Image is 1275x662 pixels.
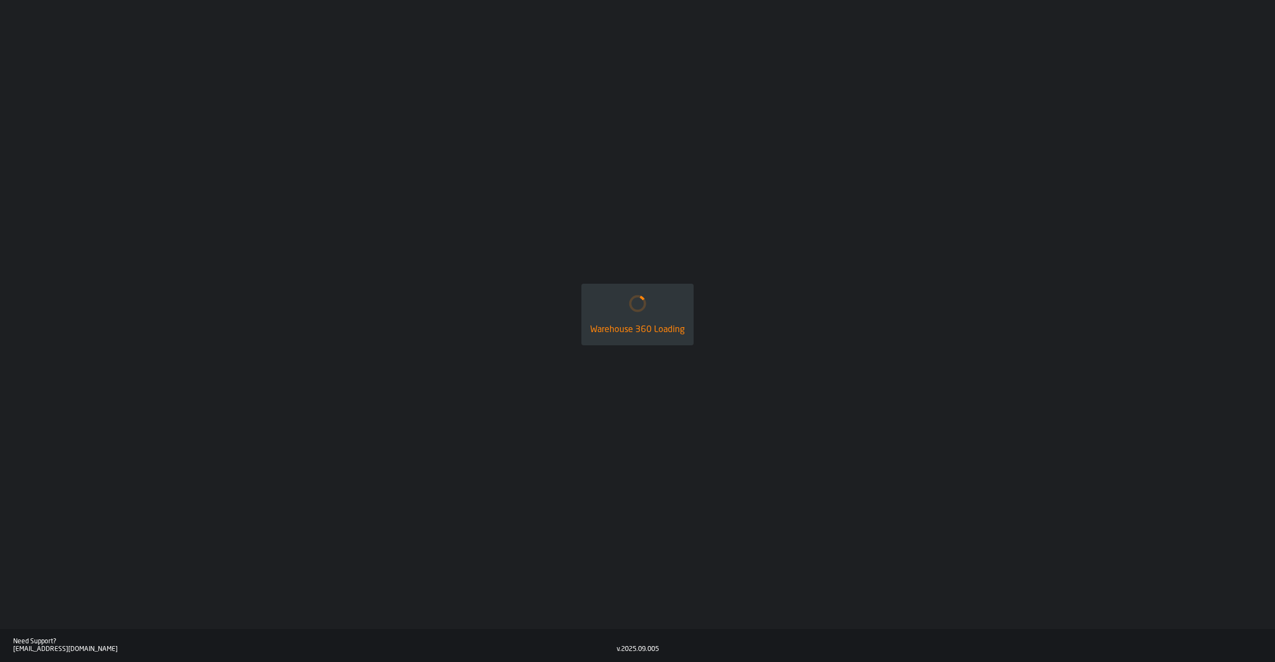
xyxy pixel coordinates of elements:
div: 2025.09.005 [621,646,659,653]
div: [EMAIL_ADDRESS][DOMAIN_NAME] [13,646,617,653]
div: Warehouse 360 Loading [590,323,685,336]
a: Need Support?[EMAIL_ADDRESS][DOMAIN_NAME] [13,638,617,653]
div: Need Support? [13,638,617,646]
div: v. [617,646,621,653]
